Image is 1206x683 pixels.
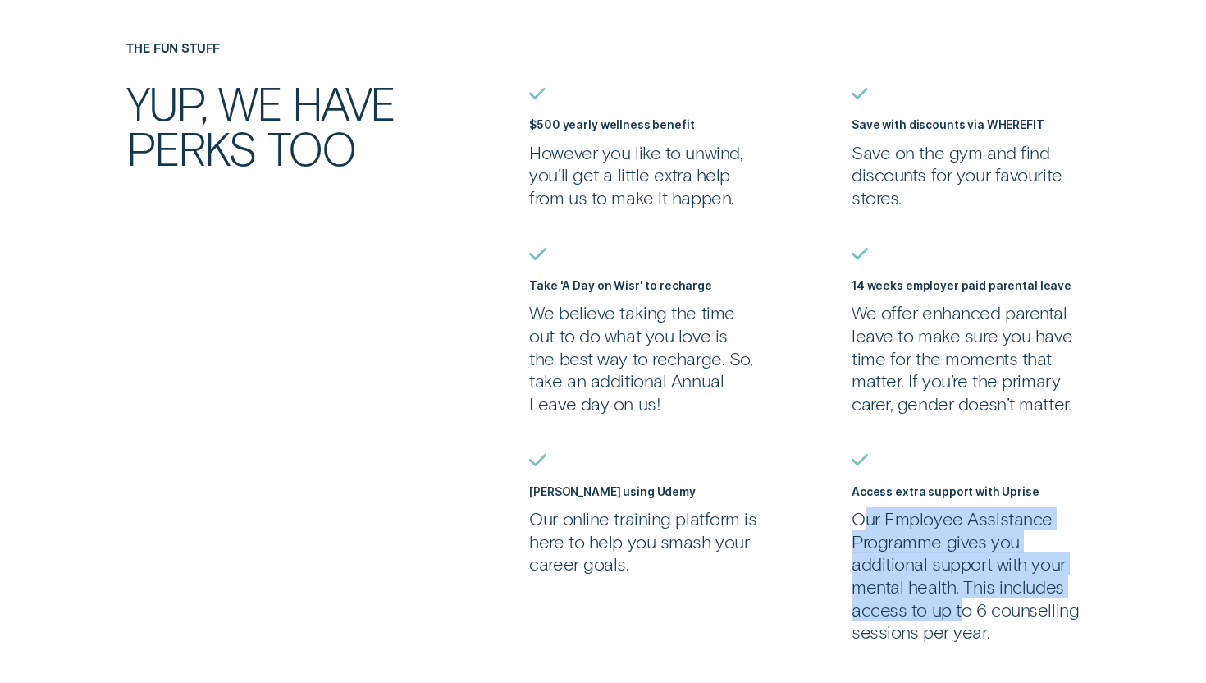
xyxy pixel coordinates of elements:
label: Access extra support with Uprise [852,485,1039,498]
p: Our Employee Assistance Programme gives you additional support with your mental health. This incl... [852,507,1080,644]
p: We believe taking the time out to do what you love is the best way to recharge. So, take an addit... [529,301,757,415]
h4: The Fun Stuff [126,41,435,56]
p: Our online training platform is here to help you smash your career goals. [529,507,757,575]
p: However you like to unwind, you’ll get a little extra help from us to make it happen. [529,141,757,209]
label: Take 'A Day on Wisr' to recharge [529,279,712,292]
label: 14 weeks employer paid parental leave [852,279,1071,292]
p: We offer enhanced parental leave to make sure you have time for the moments that matter. If you’r... [852,301,1080,415]
label: $500 yearly wellness benefit [529,118,694,131]
h2: YUP, WE HAVE PERKS TOO [126,80,403,170]
p: Save on the gym and find discounts for your favourite stores. [852,141,1080,209]
label: Save with discounts via WHEREFIT [852,118,1044,131]
label: [PERSON_NAME] using Udemy [529,485,696,498]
